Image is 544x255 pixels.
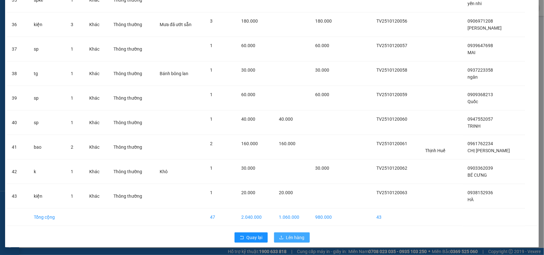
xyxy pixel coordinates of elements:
[71,145,74,150] span: 2
[71,169,74,174] span: 1
[242,141,258,146] span: 160.000
[235,232,268,243] button: rollbackQuay lại
[468,190,493,195] span: 0938152936
[247,234,263,241] span: Quay lại
[468,148,510,153] span: CHỊ [PERSON_NAME]
[274,232,310,243] button: uploadLên hàng
[468,67,493,73] span: 0937223358
[7,159,29,184] td: 42
[376,67,407,73] span: TV2510120058
[376,43,407,48] span: TV2510120057
[84,12,108,37] td: Khác
[240,235,244,240] span: rollback
[8,8,40,40] img: logo.jpg
[242,43,256,48] span: 60.000
[210,141,213,146] span: 2
[315,166,329,171] span: 30.000
[242,92,256,97] span: 60.000
[29,159,66,184] td: k
[84,135,108,159] td: Khác
[160,71,188,76] span: Bánh bông lan
[242,67,256,73] span: 30.000
[29,135,66,159] td: bao
[84,110,108,135] td: Khác
[315,67,329,73] span: 30.000
[310,209,342,226] td: 980.000
[7,86,29,110] td: 39
[71,46,74,52] span: 1
[376,92,407,97] span: TV2510120059
[108,184,155,209] td: Thông thường
[468,166,493,171] span: 0903362039
[210,166,213,171] span: 1
[371,209,420,226] td: 43
[468,117,493,122] span: 0947552057
[468,1,482,6] span: yến nhi
[108,12,155,37] td: Thông thường
[274,209,310,226] td: 1.060.000
[315,43,329,48] span: 60.000
[468,74,478,80] span: ngân
[376,141,407,146] span: TV2510120061
[468,99,478,104] span: Quốc
[84,86,108,110] td: Khác
[8,46,120,57] b: GỬI : Trạm [PERSON_NAME]
[376,166,407,171] span: TV2510120062
[279,190,293,195] span: 20.000
[468,92,493,97] span: 0909368213
[468,25,502,31] span: [PERSON_NAME]
[60,16,266,24] li: 26 Phó Cơ Điều, Phường 12
[29,184,66,209] td: kiện
[71,96,74,101] span: 1
[236,209,274,226] td: 2.040.000
[7,61,29,86] td: 38
[160,22,192,27] span: Mưa đã ướt sẵn
[71,71,74,76] span: 1
[210,43,213,48] span: 1
[205,209,236,226] td: 47
[108,61,155,86] td: Thông thường
[29,209,66,226] td: Tổng cộng
[29,12,66,37] td: kiện
[425,148,445,153] span: Thịnh Huế
[468,124,481,129] span: TRINH
[376,190,407,195] span: TV2510120063
[210,190,213,195] span: 1
[29,61,66,86] td: tg
[242,117,256,122] span: 40.000
[468,18,493,24] span: 0906971208
[7,135,29,159] td: 41
[60,24,266,32] li: Hotline: 02839552959
[84,37,108,61] td: Khác
[108,110,155,135] td: Thông thường
[7,184,29,209] td: 43
[279,141,295,146] span: 160.000
[286,234,305,241] span: Lên hàng
[279,235,284,240] span: upload
[108,86,155,110] td: Thông thường
[7,110,29,135] td: 40
[210,117,213,122] span: 1
[210,18,213,24] span: 3
[468,173,487,178] span: BÉ CƯNG
[160,169,168,174] span: Khô
[279,117,293,122] span: 40.000
[468,197,474,202] span: HÀ
[84,61,108,86] td: Khác
[71,120,74,125] span: 1
[468,50,476,55] span: MAI
[29,86,66,110] td: sp
[468,141,493,146] span: 0961762234
[210,67,213,73] span: 1
[242,190,256,195] span: 20.000
[84,159,108,184] td: Khác
[29,110,66,135] td: sp
[7,37,29,61] td: 37
[7,12,29,37] td: 36
[108,159,155,184] td: Thông thường
[71,22,74,27] span: 3
[71,194,74,199] span: 1
[376,117,407,122] span: TV2510120060
[468,43,493,48] span: 0939647698
[108,135,155,159] td: Thông thường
